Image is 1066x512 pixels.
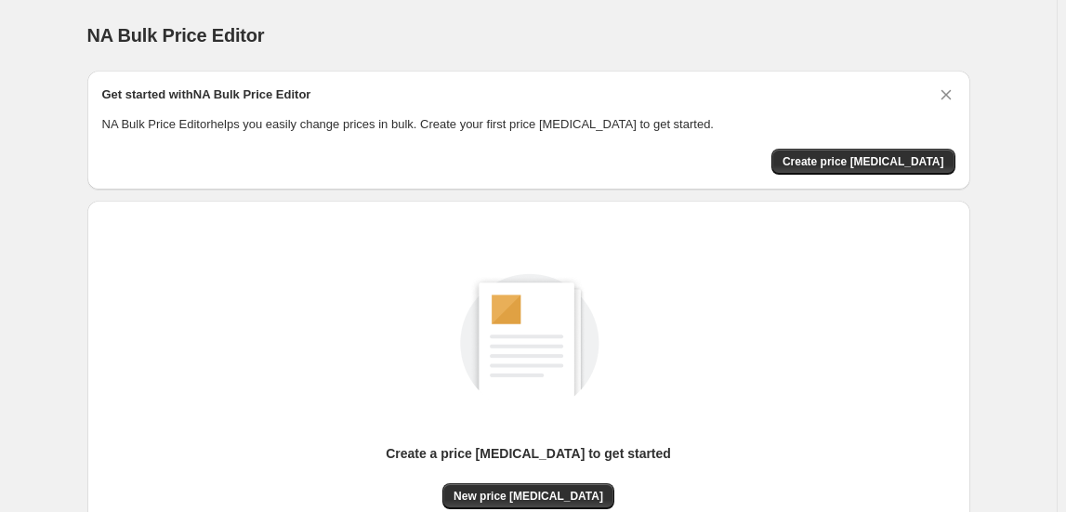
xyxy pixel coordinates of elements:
[102,85,311,104] h2: Get started with NA Bulk Price Editor
[102,115,955,134] p: NA Bulk Price Editor helps you easily change prices in bulk. Create your first price [MEDICAL_DAT...
[386,444,671,463] p: Create a price [MEDICAL_DATA] to get started
[771,149,955,175] button: Create price change job
[442,483,614,509] button: New price [MEDICAL_DATA]
[783,154,944,169] span: Create price [MEDICAL_DATA]
[454,489,603,504] span: New price [MEDICAL_DATA]
[937,85,955,104] button: Dismiss card
[87,25,265,46] span: NA Bulk Price Editor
